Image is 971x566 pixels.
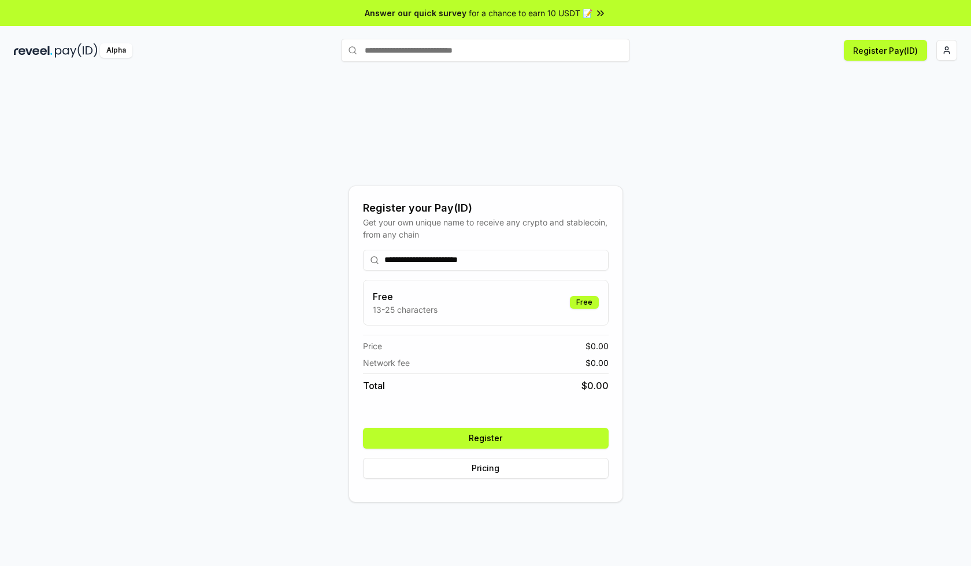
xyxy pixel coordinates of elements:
span: Price [363,340,382,352]
div: Free [570,296,599,309]
img: pay_id [55,43,98,58]
span: Total [363,379,385,393]
div: Register your Pay(ID) [363,200,609,216]
span: for a chance to earn 10 USDT 📝 [469,7,592,19]
button: Register Pay(ID) [844,40,927,61]
p: 13-25 characters [373,304,438,316]
button: Register [363,428,609,449]
img: reveel_dark [14,43,53,58]
h3: Free [373,290,438,304]
div: Get your own unique name to receive any crypto and stablecoin, from any chain [363,216,609,241]
span: $ 0.00 [585,357,609,369]
button: Pricing [363,458,609,479]
span: Network fee [363,357,410,369]
span: $ 0.00 [585,340,609,352]
span: $ 0.00 [581,379,609,393]
span: Answer our quick survey [365,7,466,19]
div: Alpha [100,43,132,58]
